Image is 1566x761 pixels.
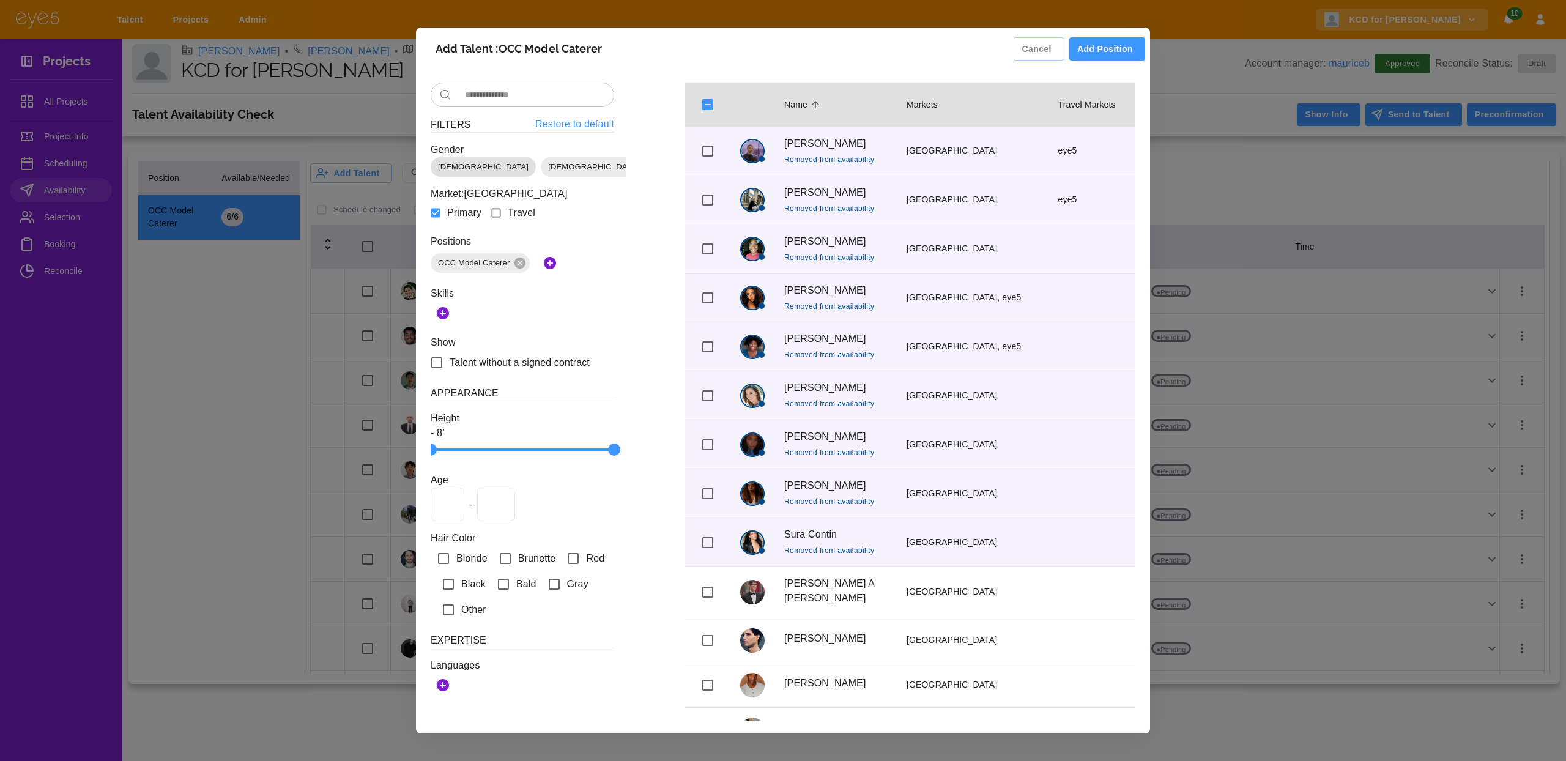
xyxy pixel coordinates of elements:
[1048,176,1135,225] td: eye5
[784,381,887,395] p: [PERSON_NAME]
[897,273,1048,322] td: [GEOGRAPHIC_DATA], eye5
[740,673,765,697] img: Garrett Turner
[538,249,562,277] button: Add Positions
[897,518,1048,567] td: [GEOGRAPHIC_DATA]
[741,385,763,407] img: Michelle Bochynski
[897,371,1048,420] td: [GEOGRAPHIC_DATA]
[897,420,1048,469] td: [GEOGRAPHIC_DATA]
[431,658,614,673] p: Languages
[1048,127,1135,176] td: eye5
[897,469,1048,518] td: [GEOGRAPHIC_DATA]
[741,336,763,358] img: Jazzmin Smith
[897,83,1048,127] th: Markets
[461,577,486,592] span: Black
[456,551,488,566] span: Blonde
[740,718,765,742] img: Denis Pon
[541,157,646,177] div: [DEMOGRAPHIC_DATA]
[431,301,455,325] button: Add Skills
[897,707,1048,752] td: [GEOGRAPHIC_DATA]
[784,545,887,557] span: Removed from availability
[431,411,614,426] p: Height
[431,253,530,273] div: OCC Model Caterer
[741,238,763,260] img: Sharon Tonge
[784,478,887,493] p: [PERSON_NAME]
[897,127,1048,176] td: [GEOGRAPHIC_DATA]
[784,301,887,313] span: Removed from availability
[518,551,556,566] span: Brunette
[1069,37,1145,61] button: Add Position
[586,551,604,566] span: Red
[784,185,887,200] p: [PERSON_NAME]
[1048,83,1135,127] th: Travel Markets
[431,187,614,201] p: Market: [GEOGRAPHIC_DATA]
[784,283,887,298] p: [PERSON_NAME]
[784,154,887,166] span: Removed from availability
[431,257,517,269] span: OCC Model Caterer
[784,97,823,112] span: Name
[897,225,1048,273] td: [GEOGRAPHIC_DATA]
[431,473,614,488] p: Age
[741,189,763,211] img: natalie Bestland
[508,206,535,220] span: Travel
[784,676,887,691] p: [PERSON_NAME]
[450,355,590,370] span: Talent without a signed contract
[784,721,887,735] p: [PERSON_NAME]
[741,287,763,309] img: Sophie Sardari
[431,633,614,648] h6: Expertise
[421,32,617,65] h2: Add Talent : OCC Model Caterer
[1014,37,1064,61] button: Cancel
[897,618,1048,663] td: [GEOGRAPHIC_DATA]
[784,234,887,249] p: [PERSON_NAME]
[431,673,455,697] button: Add Languages
[469,497,472,512] span: -
[784,136,887,151] p: [PERSON_NAME]
[431,286,614,301] p: Skills
[447,206,481,220] span: Primary
[784,252,887,264] span: Removed from availability
[897,176,1048,225] td: [GEOGRAPHIC_DATA]
[784,527,887,542] p: Sura Contin
[784,203,887,215] span: Removed from availability
[431,234,614,249] p: Positions
[741,140,763,162] img: Naima Marie Bryant
[431,385,614,401] h6: Appearance
[541,161,646,173] span: [DEMOGRAPHIC_DATA]
[516,577,536,592] span: Bald
[431,531,614,546] p: Hair Color
[567,577,588,592] span: Gray
[461,603,486,617] span: Other
[431,117,471,132] h6: Filters
[784,332,887,346] p: [PERSON_NAME]
[784,631,887,646] p: [PERSON_NAME]
[740,580,765,604] img: Dylan A DIAZ GUTIERREZ
[784,496,887,508] span: Removed from availability
[535,117,614,132] a: Restore to default
[784,349,887,362] span: Removed from availability
[431,161,536,173] span: [DEMOGRAPHIC_DATA]
[431,335,614,350] p: Show
[784,429,887,444] p: [PERSON_NAME]
[784,576,887,606] p: [PERSON_NAME] A [PERSON_NAME]
[741,532,763,554] img: Sura Contin
[740,628,765,653] img: Emanuele Cerbone
[741,434,763,456] img: Tiffany Chanel
[431,143,614,157] p: Gender
[784,398,887,410] span: Removed from availability
[784,447,887,459] span: Removed from availability
[431,157,536,177] div: [DEMOGRAPHIC_DATA]
[897,566,1048,618] td: [GEOGRAPHIC_DATA]
[897,322,1048,371] td: [GEOGRAPHIC_DATA], eye5
[897,663,1048,707] td: [GEOGRAPHIC_DATA]
[431,426,614,440] p: - 8’
[741,483,763,505] img: Rocky Perez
